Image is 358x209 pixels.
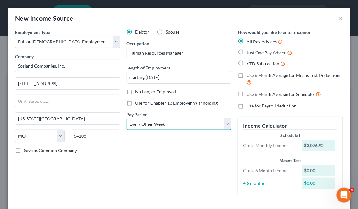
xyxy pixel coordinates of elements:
[238,29,310,36] label: How would you like to enter income?
[247,61,279,66] span: YTD Subtraction
[247,91,316,97] span: Use 6 Month Average for Schedule I
[15,60,120,72] input: Search company by name...
[15,78,120,90] input: Enter address...
[240,142,298,149] div: Gross Monthly Income
[247,103,297,108] span: Use for Payroll deduction
[247,73,341,78] span: Use 6 Month Average for Means Test Deductions
[240,180,298,186] div: ÷ 6 months
[135,100,218,106] span: Use for Chapter 13 Employer Withholding
[15,95,120,107] input: Unit, Suite, etc...
[15,113,120,124] input: Enter city...
[243,157,338,164] div: Means Test
[337,188,352,203] iframe: Intercom live chat
[338,14,343,22] button: ×
[349,188,355,193] span: 4
[127,71,231,83] input: ex: 2 years
[15,30,50,35] span: Employment Type
[302,178,335,189] div: $0.00
[127,47,231,59] input: --
[166,29,180,35] span: Spouse
[302,165,335,176] div: $0.00
[24,148,77,153] span: Save as Common Company
[135,89,176,94] span: No Longer Employed
[127,64,171,71] label: Length of Employment
[71,130,120,142] input: Enter zip...
[240,168,298,174] div: Gross 6 Month Income
[243,122,338,130] h5: Income Calculator
[127,112,148,117] span: Pay Period
[127,40,150,47] label: Occupation
[15,54,34,59] span: Company
[302,140,335,151] div: $3,076.92
[247,39,277,44] span: All Pay Advices
[247,50,286,55] span: Just One Pay Advice
[15,14,73,23] div: New Income Source
[135,29,150,35] span: Debtor
[243,132,338,139] div: Schedule I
